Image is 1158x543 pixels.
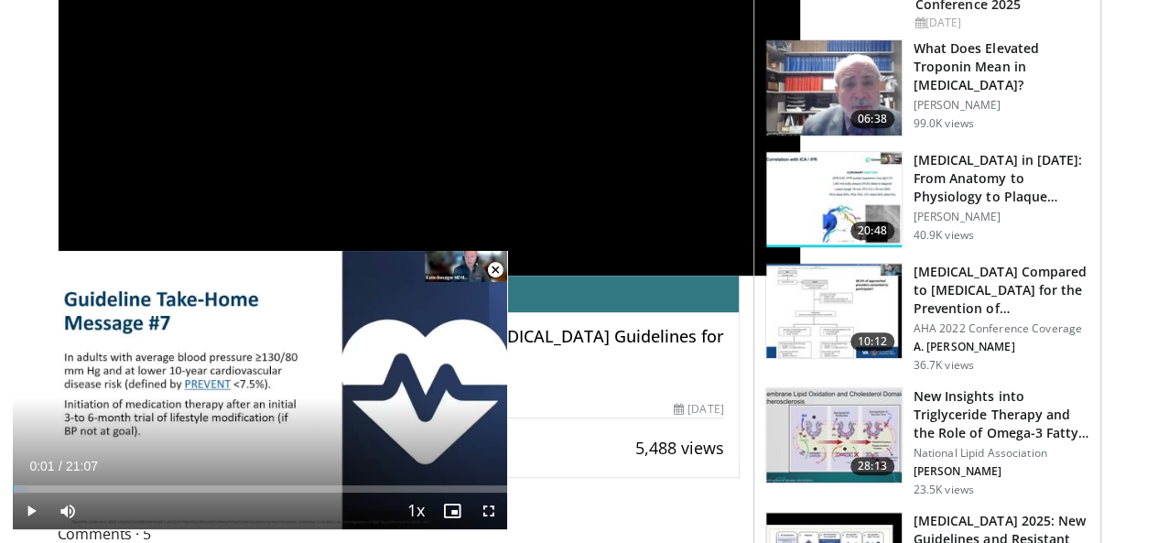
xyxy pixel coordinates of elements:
[765,39,1089,136] a: 06:38 What Does Elevated Troponin Mean in [MEDICAL_DATA]? [PERSON_NAME] 99.0K views
[914,98,1089,113] p: [PERSON_NAME]
[766,264,902,359] img: 7c0f9b53-1609-4588-8498-7cac8464d722.150x105_q85_crop-smart_upscale.jpg
[914,446,1089,461] p: National Lipid Association
[765,263,1089,373] a: 10:12 [MEDICAL_DATA] Compared to [MEDICAL_DATA] for the Prevention of… AHA 2022 Conference Covera...
[434,493,471,529] button: Enable picture-in-picture mode
[13,493,49,529] button: Play
[914,228,974,243] p: 40.9K views
[914,387,1089,442] h3: New Insights into Triglyceride Therapy and the Role of Omega-3 Fatty…
[765,387,1089,497] a: 28:13 New Insights into Triglyceride Therapy and the Role of Omega-3 Fatty… National Lipid Associ...
[766,40,902,136] img: 98daf78a-1d22-4ebe-927e-10afe95ffd94.150x105_q85_crop-smart_upscale.jpg
[66,459,98,473] span: 21:07
[850,222,894,240] span: 20:48
[850,332,894,351] span: 10:12
[635,437,724,459] span: 5,488 views
[471,493,507,529] button: Fullscreen
[850,457,894,475] span: 28:13
[765,151,1089,248] a: 20:48 [MEDICAL_DATA] in [DATE]: From Anatomy to Physiology to Plaque Burden and … [PERSON_NAME] 4...
[914,263,1089,318] h3: [MEDICAL_DATA] Compared to [MEDICAL_DATA] for the Prevention of…
[29,459,54,473] span: 0:01
[914,321,1089,336] p: AHA 2022 Conference Coverage
[914,116,974,131] p: 99.0K views
[914,464,1089,479] p: [PERSON_NAME]
[766,152,902,247] img: 823da73b-7a00-425d-bb7f-45c8b03b10c3.150x105_q85_crop-smart_upscale.jpg
[914,483,974,497] p: 23.5K views
[914,210,1089,224] p: [PERSON_NAME]
[914,151,1089,206] h3: [MEDICAL_DATA] in [DATE]: From Anatomy to Physiology to Plaque Burden and …
[477,251,514,289] button: Close
[397,493,434,529] button: Playback Rate
[766,388,902,483] img: 45ea033d-f728-4586-a1ce-38957b05c09e.150x105_q85_crop-smart_upscale.jpg
[914,39,1089,94] h3: What Does Elevated Troponin Mean in [MEDICAL_DATA]?
[915,15,1086,31] div: [DATE]
[850,110,894,128] span: 06:38
[13,251,507,530] video-js: Video Player
[674,401,723,418] div: [DATE]
[13,485,507,493] div: Progress Bar
[59,459,62,473] span: /
[914,358,974,373] p: 36.7K views
[49,493,86,529] button: Mute
[914,340,1089,354] p: A. [PERSON_NAME]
